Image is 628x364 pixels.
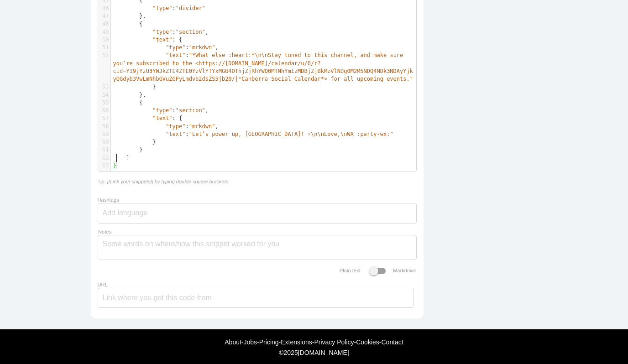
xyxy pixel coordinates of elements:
[166,123,185,130] span: "type"
[113,83,156,90] span: }
[176,5,205,11] span: "divider"
[98,114,110,122] div: 57
[103,203,157,223] input: Add language
[98,44,110,52] div: 51
[98,179,229,184] i: Tip: [[Link your snippets]] by typing double square brackets
[113,13,146,19] span: },
[314,338,354,346] a: Privacy Policy
[225,338,241,346] a: About
[97,349,530,356] div: © [DOMAIN_NAME]
[98,28,110,36] div: 49
[152,115,172,121] span: "text"
[152,107,172,114] span: "type"
[98,36,110,44] div: 50
[98,154,110,162] div: 62
[113,99,143,106] span: {
[98,282,108,287] label: URL
[98,91,110,99] div: 54
[176,29,205,35] span: "section"
[113,162,116,169] span: }
[113,52,413,82] span: "*What else :heart:*\n\nStay tuned to this channel, and make sure you’re subscribed to the <https...
[98,197,119,203] label: Hashtags
[152,36,172,43] span: "text"
[113,21,143,27] span: {
[166,52,185,58] span: "text"
[98,52,110,59] div: 52
[189,123,215,130] span: "mrkdwn"
[176,107,205,114] span: "section"
[113,5,205,11] span: :
[113,107,209,114] span: : ,
[244,338,257,346] a: Jobs
[98,20,110,28] div: 48
[5,338,623,346] div: - - - - - -
[381,338,403,346] a: Contact
[356,338,379,346] a: Cookies
[98,123,110,130] div: 58
[113,139,156,145] span: }
[152,29,172,35] span: "type"
[113,52,413,82] span: :
[98,5,110,12] div: 46
[98,83,110,91] div: 53
[98,12,110,20] div: 47
[113,92,146,98] span: },
[98,288,414,308] input: Link where you got this code from
[152,5,172,11] span: "type"
[98,229,111,235] label: Notes
[113,155,130,161] span: ]
[98,130,110,138] div: 59
[98,138,110,146] div: 60
[189,131,393,137] span: "Let’s power up, [GEOGRAPHIC_DATA]! ⚡\n\nLove,\nWX :party-wx:"
[113,123,219,130] span: : ,
[284,349,298,356] span: 2025
[113,44,219,51] span: : ,
[98,99,110,107] div: 55
[113,36,183,43] span: : {
[113,29,209,35] span: : ,
[113,146,143,153] span: }
[166,44,185,51] span: "type"
[259,338,279,346] a: Pricing
[281,338,312,346] a: Extensions
[166,131,185,137] span: "text"
[98,162,110,170] div: 63
[189,44,215,51] span: "mrkdwn"
[340,268,417,273] label: Plain text Markdown
[98,146,110,154] div: 61
[113,131,393,137] span: :
[98,107,110,114] div: 56
[113,115,183,121] span: : {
